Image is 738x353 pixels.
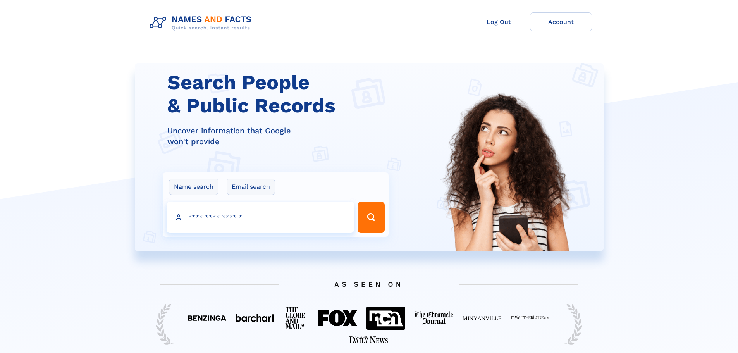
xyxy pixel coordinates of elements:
[415,311,453,325] img: Featured on The Chronicle Journal
[468,12,530,31] a: Log Out
[349,336,388,343] img: Featured on Starkville Daily News
[318,310,357,326] img: Featured on FOX 40
[169,179,218,195] label: Name search
[366,307,405,329] img: Featured on NCN
[236,314,274,322] img: Featured on BarChart
[463,315,501,321] img: Featured on Minyanville
[358,202,385,233] button: Search Button
[167,125,394,147] div: Uncover information that Google won't provide
[284,305,309,331] img: Featured on The Globe And Mail
[167,202,354,233] input: search input
[530,12,592,31] a: Account
[167,71,394,117] h1: Search People & Public Records
[148,272,590,298] span: AS SEEN ON
[146,12,258,33] img: Logo Names and Facts
[188,315,226,321] img: Featured on Benzinga
[511,315,549,321] img: Featured on My Mother Lode
[435,91,578,290] img: Search People and Public records
[227,179,275,195] label: Email search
